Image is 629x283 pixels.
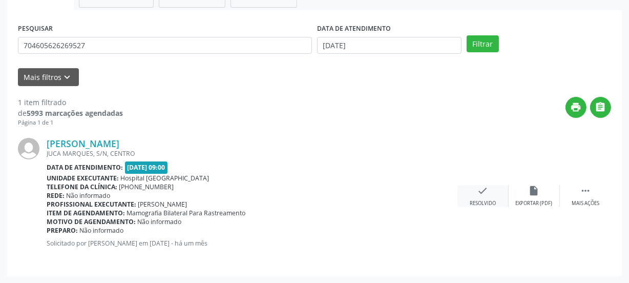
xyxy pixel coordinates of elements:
[571,102,582,113] i: print
[18,138,39,159] img: img
[47,226,78,235] b: Preparo:
[47,217,136,226] b: Motivo de agendamento:
[138,217,182,226] span: Não informado
[47,174,119,183] b: Unidade executante:
[47,149,457,158] div: JUCA MARQUES, S/N, CENTRO
[18,68,79,86] button: Mais filtroskeyboard_arrow_down
[119,183,174,191] span: [PHONE_NUMBER]
[470,200,496,207] div: Resolvido
[516,200,553,207] div: Exportar (PDF)
[572,200,599,207] div: Mais ações
[317,21,391,37] label: DATA DE ATENDIMENTO
[18,118,123,127] div: Página 1 de 1
[47,138,119,149] a: [PERSON_NAME]
[138,200,187,209] span: [PERSON_NAME]
[565,97,586,118] button: print
[477,185,489,196] i: check
[590,97,611,118] button: 
[47,200,136,209] b: Profissional executante:
[125,161,168,173] span: [DATE] 09:00
[67,191,111,200] span: Não informado
[47,191,65,200] b: Rede:
[18,97,123,108] div: 1 item filtrado
[62,72,73,83] i: keyboard_arrow_down
[127,209,246,217] span: Mamografia Bilateral Para Rastreamento
[18,108,123,118] div: de
[529,185,540,196] i: insert_drive_file
[317,37,462,54] input: Selecione um intervalo
[47,239,457,248] p: Solicitado por [PERSON_NAME] em [DATE] - há um mês
[47,209,125,217] b: Item de agendamento:
[80,226,124,235] span: Não informado
[467,35,499,53] button: Filtrar
[47,183,117,191] b: Telefone da clínica:
[595,102,606,113] i: 
[580,185,591,196] i: 
[121,174,209,183] span: Hospital [GEOGRAPHIC_DATA]
[18,21,53,37] label: PESQUISAR
[47,163,123,172] b: Data de atendimento:
[27,108,123,118] strong: 5993 marcações agendadas
[18,37,312,54] input: Nome, CNS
